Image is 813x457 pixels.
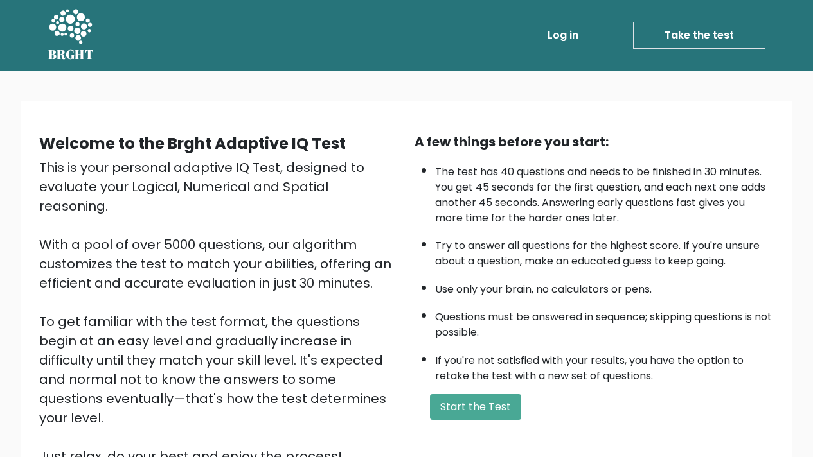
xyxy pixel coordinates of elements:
h5: BRGHT [48,47,94,62]
button: Start the Test [430,394,521,420]
li: Questions must be answered in sequence; skipping questions is not possible. [435,303,774,340]
li: Try to answer all questions for the highest score. If you're unsure about a question, make an edu... [435,232,774,269]
b: Welcome to the Brght Adaptive IQ Test [39,133,346,154]
a: Log in [542,22,584,48]
div: A few things before you start: [415,132,774,151]
li: The test has 40 questions and needs to be finished in 30 minutes. You get 45 seconds for the firs... [435,158,774,226]
li: Use only your brain, no calculators or pens. [435,275,774,297]
a: Take the test [633,22,765,49]
li: If you're not satisfied with your results, you have the option to retake the test with a new set ... [435,347,774,384]
a: BRGHT [48,5,94,65]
